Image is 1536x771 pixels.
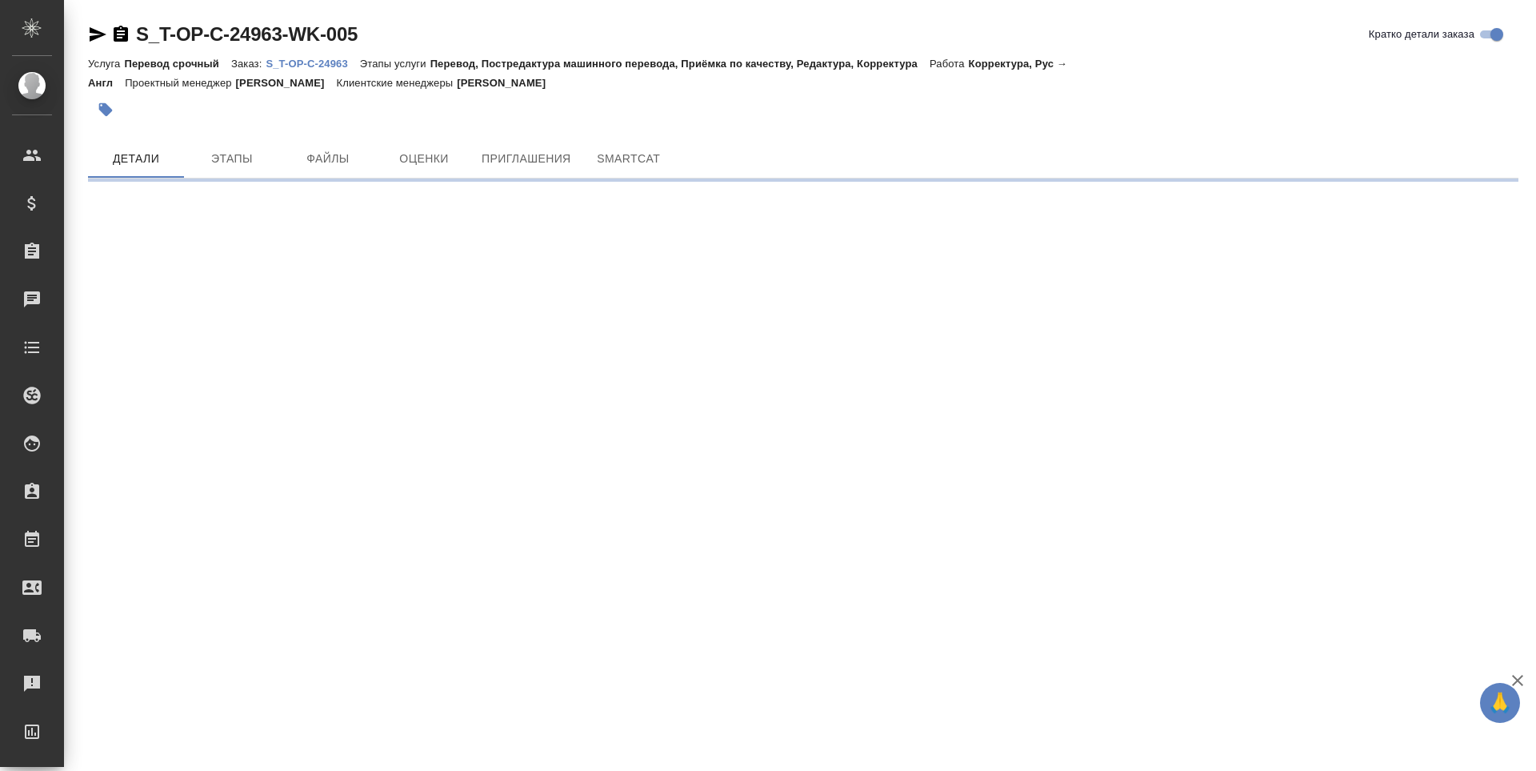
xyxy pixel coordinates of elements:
p: Проектный менеджер [125,77,235,89]
button: 🙏 [1480,683,1520,723]
p: Перевод, Постредактура машинного перевода, Приёмка по качеству, Редактура, Корректура [430,58,930,70]
p: Работа [930,58,969,70]
p: Заказ: [231,58,266,70]
span: Этапы [194,149,270,169]
span: Оценки [386,149,462,169]
a: S_T-OP-C-24963 [266,56,359,70]
span: 🙏 [1486,686,1514,720]
span: Приглашения [482,149,571,169]
button: Скопировать ссылку для ЯМессенджера [88,25,107,44]
p: Услуга [88,58,124,70]
button: Скопировать ссылку [111,25,130,44]
p: Перевод срочный [124,58,231,70]
p: [PERSON_NAME] [236,77,337,89]
a: S_T-OP-C-24963-WK-005 [136,23,358,45]
span: SmartCat [590,149,667,169]
p: [PERSON_NAME] [457,77,558,89]
p: Этапы услуги [360,58,430,70]
span: Детали [98,149,174,169]
span: Кратко детали заказа [1369,26,1474,42]
p: Клиентские менеджеры [337,77,458,89]
button: Добавить тэг [88,92,123,127]
p: S_T-OP-C-24963 [266,58,359,70]
span: Файлы [290,149,366,169]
